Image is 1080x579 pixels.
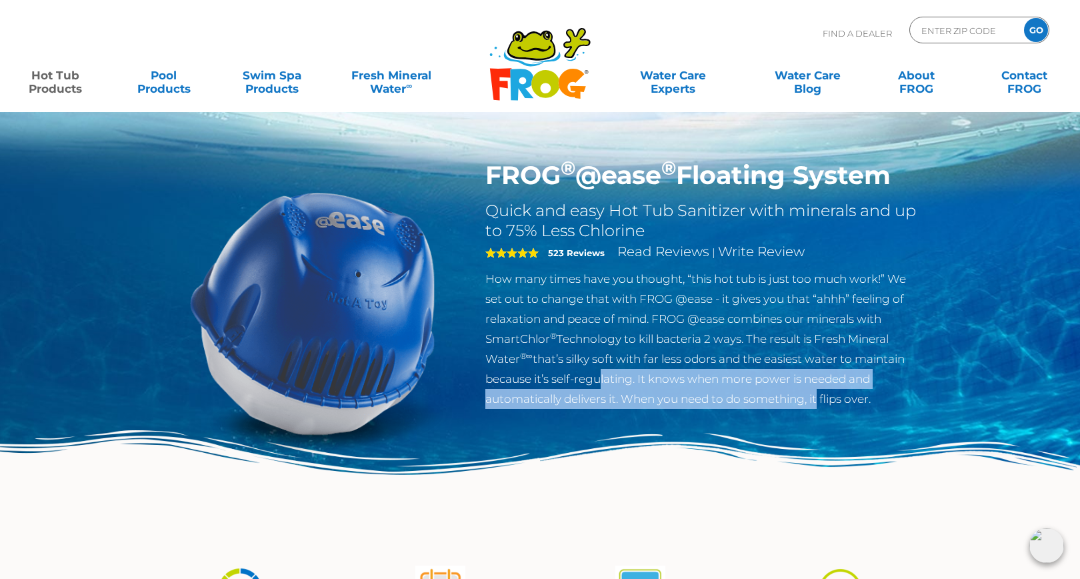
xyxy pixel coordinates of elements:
[561,156,575,179] sup: ®
[550,331,557,341] sup: ®
[520,351,533,361] sup: ®∞
[766,62,850,89] a: Water CareBlog
[406,81,412,91] sup: ∞
[661,156,676,179] sup: ®
[1024,18,1048,42] input: GO
[485,201,921,241] h2: Quick and easy Hot Tub Sanitizer with minerals and up to 75% Less Chlorine
[339,62,444,89] a: Fresh MineralWater∞
[485,160,921,191] h1: FROG @ease Floating System
[823,17,892,50] p: Find A Dealer
[548,247,605,258] strong: 523 Reviews
[1029,528,1064,563] img: openIcon
[485,247,539,258] span: 5
[160,160,465,466] img: hot-tub-product-atease-system.png
[122,62,206,89] a: PoolProducts
[920,21,1010,40] input: Zip Code Form
[718,243,805,259] a: Write Review
[983,62,1067,89] a: ContactFROG
[230,62,314,89] a: Swim SpaProducts
[13,62,97,89] a: Hot TubProducts
[874,62,958,89] a: AboutFROG
[605,62,741,89] a: Water CareExperts
[617,243,709,259] a: Read Reviews
[712,246,715,259] span: |
[485,269,921,409] p: How many times have you thought, “this hot tub is just too much work!” We set out to change that ...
